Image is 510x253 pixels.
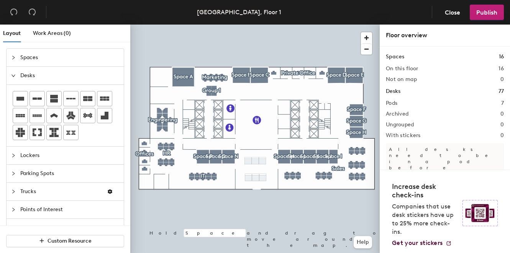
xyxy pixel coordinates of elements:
h2: 0 [500,76,504,83]
span: Close [445,9,460,16]
button: Publish [470,5,504,20]
span: Layout [3,30,21,36]
span: Parking Spots [20,165,119,182]
img: Sticker logo [462,200,498,226]
span: Lockers [20,147,119,164]
span: collapsed [11,153,16,158]
h2: With stickers [386,132,421,139]
p: Companies that use desk stickers have up to 25% more check-ins. [392,202,458,236]
span: collapsed [11,55,16,60]
h2: 0 [500,111,504,117]
h2: Pods [386,100,397,106]
span: Publish [476,9,497,16]
h4: Increase desk check-ins [392,182,458,199]
h1: Spaces [386,53,404,61]
h2: 0 [500,122,504,128]
span: expanded [11,73,16,78]
span: collapsed [11,189,16,194]
button: Close [438,5,467,20]
p: All desks need to be in a pod before saving [386,143,504,180]
span: collapsed [11,207,16,212]
a: Get your stickers [392,239,452,247]
h2: Not on map [386,76,417,83]
h1: 77 [499,87,504,96]
h2: Archived [386,111,408,117]
span: Furnishings [20,219,119,236]
h2: Ungrouped [386,122,414,128]
span: Desks [20,67,119,84]
span: Custom Resource [48,238,92,244]
h1: 16 [499,53,504,61]
h2: 7 [501,100,504,106]
div: Floor overview [386,31,504,40]
span: Spaces [20,49,119,66]
button: Redo (⌘ + ⇧ + Z) [25,5,40,20]
h2: 16 [499,66,504,72]
h1: Desks [386,87,400,96]
span: Get your stickers [392,239,443,246]
button: Help [354,236,372,248]
button: Undo (⌘ + Z) [6,5,21,20]
button: Custom Resource [6,235,124,247]
span: Points of Interest [20,201,119,218]
h2: On this floor [386,66,418,72]
div: [GEOGRAPHIC_DATA], Floor 1 [197,7,281,17]
span: collapsed [11,171,16,176]
span: Trucks [20,183,101,200]
span: Work Areas (0) [33,30,71,36]
h2: 0 [500,132,504,139]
